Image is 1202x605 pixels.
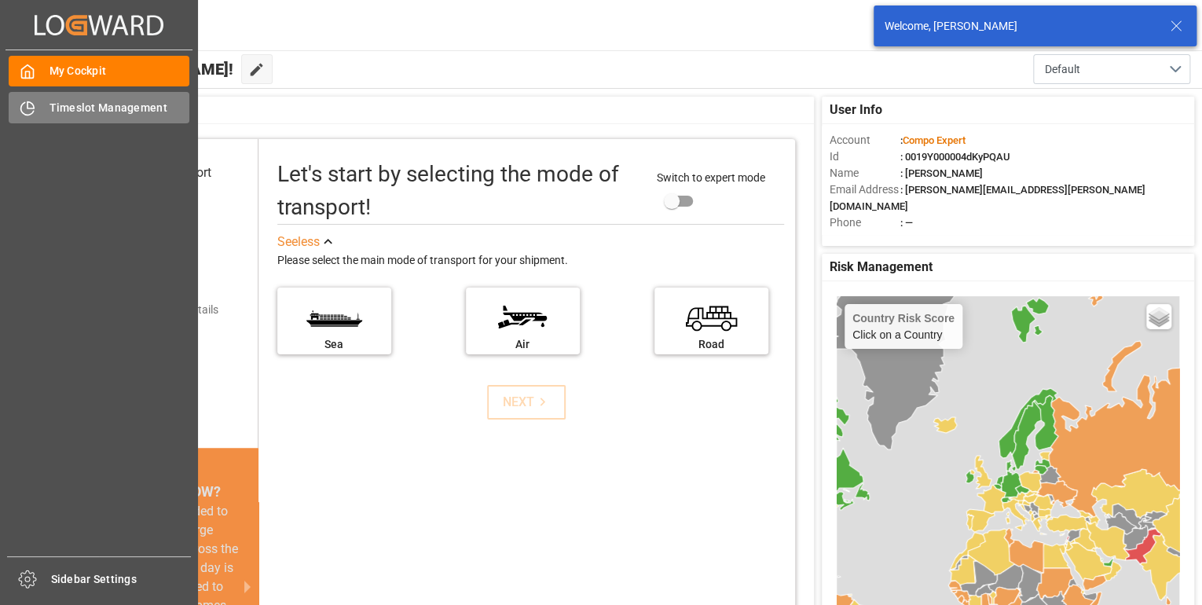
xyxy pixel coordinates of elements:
span: Email Address [830,181,900,198]
div: Please select the main mode of transport for your shipment. [277,251,784,270]
span: Default [1045,61,1080,78]
div: Road [662,336,760,353]
span: : [PERSON_NAME] [900,167,983,179]
span: Phone [830,214,900,231]
a: Timeslot Management [9,92,189,123]
span: Name [830,165,900,181]
span: Account Type [830,231,900,247]
a: Layers [1146,304,1171,329]
span: : Shipper [900,233,940,245]
span: Account [830,132,900,148]
div: Welcome, [PERSON_NAME] [885,18,1155,35]
span: : [900,134,966,146]
div: See less [277,233,320,251]
span: : [PERSON_NAME][EMAIL_ADDRESS][PERSON_NAME][DOMAIN_NAME] [830,184,1145,212]
span: Id [830,148,900,165]
span: Switch to expert mode [657,171,765,184]
span: Timeslot Management [49,100,190,116]
div: Sea [285,336,383,353]
div: Click on a Country [852,312,955,341]
div: Air [474,336,572,353]
span: My Cockpit [49,63,190,79]
span: Compo Expert [903,134,966,146]
span: Hello [PERSON_NAME]! [64,54,233,84]
span: User Info [830,101,882,119]
button: open menu [1033,54,1190,84]
div: Let's start by selecting the mode of transport! [277,158,641,224]
h4: Country Risk Score [852,312,955,324]
span: : 0019Y000004dKyPQAU [900,151,1010,163]
div: NEXT [503,393,551,412]
span: : — [900,217,913,229]
button: NEXT [487,385,566,420]
a: My Cockpit [9,56,189,86]
span: Sidebar Settings [51,571,192,588]
span: Risk Management [830,258,933,277]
